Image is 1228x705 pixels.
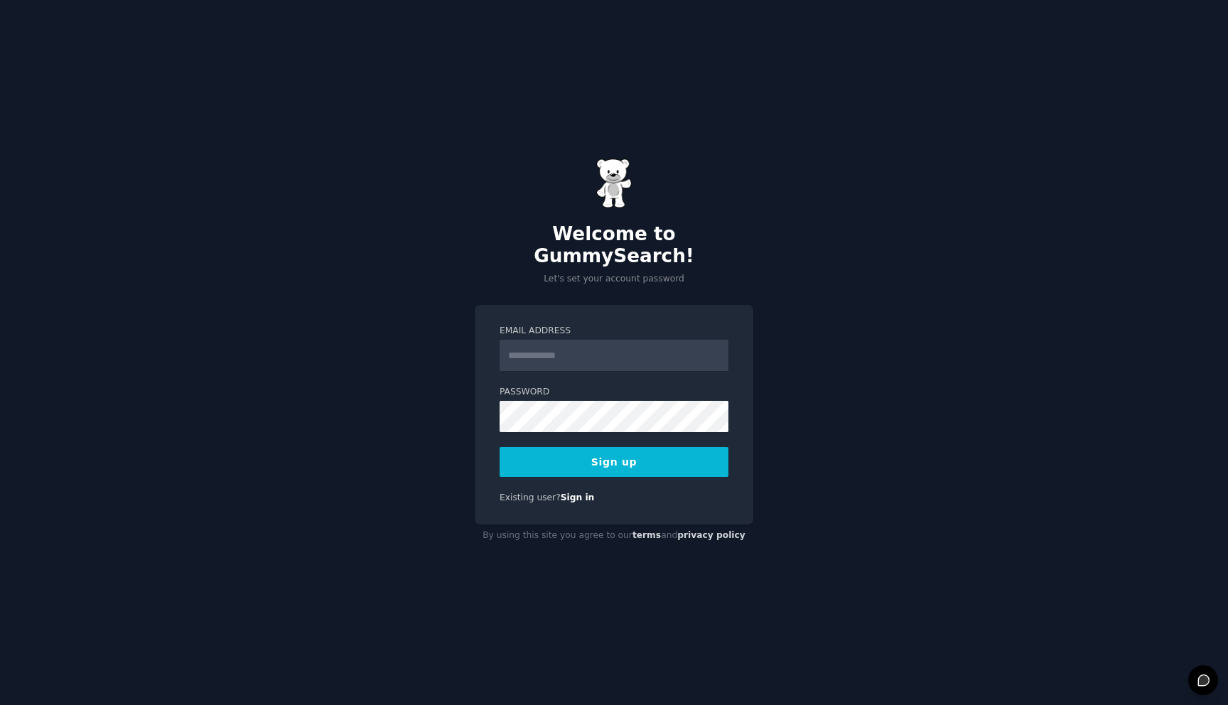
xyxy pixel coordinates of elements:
a: privacy policy [677,530,745,540]
label: Password [500,386,728,399]
img: Gummy Bear [596,158,632,208]
a: terms [632,530,661,540]
p: Let's set your account password [475,273,753,286]
div: By using this site you agree to our and [475,524,753,547]
label: Email Address [500,325,728,338]
span: Existing user? [500,493,561,502]
h2: Welcome to GummySearch! [475,223,753,268]
a: Sign in [561,493,595,502]
button: Sign up [500,447,728,477]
